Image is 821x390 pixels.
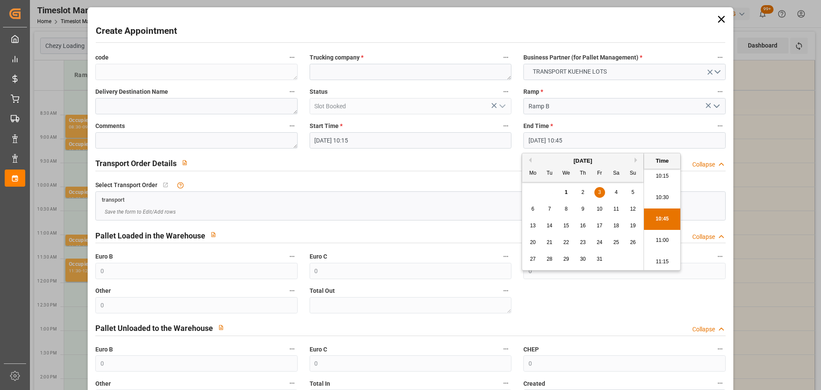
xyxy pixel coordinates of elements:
[715,378,726,389] button: Created
[286,52,298,63] button: code
[544,220,555,231] div: Choose Tuesday, October 14th, 2025
[528,168,538,179] div: Mo
[310,53,363,62] span: Trucking company
[500,52,511,63] button: Trucking company *
[95,230,205,241] h2: Pallet Loaded in the Warehouse
[709,100,722,113] button: open menu
[628,237,638,248] div: Choose Sunday, October 26th, 2025
[522,157,644,165] div: [DATE]
[102,196,124,203] span: transport
[286,120,298,131] button: Comments
[594,204,605,214] div: Choose Friday, October 10th, 2025
[630,239,635,245] span: 26
[594,220,605,231] div: Choose Friday, October 17th, 2025
[561,168,572,179] div: We
[95,87,168,96] span: Delivery Destination Name
[578,254,588,265] div: Choose Thursday, October 30th, 2025
[632,189,635,195] span: 5
[310,122,343,131] span: Start Time
[95,286,111,295] span: Other
[580,239,585,245] span: 23
[646,157,678,165] div: Time
[528,220,538,231] div: Choose Monday, October 13th, 2025
[525,184,641,268] div: month 2025-10
[500,86,511,97] button: Status
[544,204,555,214] div: Choose Tuesday, October 7th, 2025
[95,122,125,131] span: Comments
[611,204,622,214] div: Choose Saturday, October 11th, 2025
[544,254,555,265] div: Choose Tuesday, October 28th, 2025
[635,158,640,163] button: Next Month
[644,251,680,273] li: 11:15
[644,166,680,187] li: 10:15
[286,285,298,296] button: Other
[630,223,635,229] span: 19
[523,379,545,388] span: Created
[546,223,552,229] span: 14
[548,206,551,212] span: 7
[582,206,585,212] span: 9
[578,187,588,198] div: Choose Thursday, October 2nd, 2025
[611,220,622,231] div: Choose Saturday, October 18th, 2025
[594,254,605,265] div: Choose Friday, October 31st, 2025
[597,239,602,245] span: 24
[611,187,622,198] div: Choose Saturday, October 4th, 2025
[715,343,726,354] button: CHEP
[105,208,176,216] span: Save the form to Edit/Add rows
[715,120,726,131] button: End Time *
[523,87,543,96] span: Ramp
[530,256,535,262] span: 27
[598,189,601,195] span: 3
[95,158,177,169] h2: Transport Order Details
[528,237,538,248] div: Choose Monday, October 20th, 2025
[561,237,572,248] div: Choose Wednesday, October 22nd, 2025
[523,122,553,131] span: End Time
[523,98,725,114] input: Type to search/select
[630,206,635,212] span: 12
[532,206,535,212] span: 6
[310,98,511,114] input: Type to search/select
[286,343,298,354] button: Euro B
[95,322,213,334] h2: Pallet Unloaded to the Warehouse
[692,325,715,334] div: Collapse
[546,239,552,245] span: 21
[500,251,511,262] button: Euro C
[578,168,588,179] div: Th
[561,204,572,214] div: Choose Wednesday, October 8th, 2025
[594,187,605,198] div: Choose Friday, October 3rd, 2025
[500,343,511,354] button: Euro C
[715,52,726,63] button: Business Partner (for Pallet Management) *
[563,239,569,245] span: 22
[96,24,177,38] h2: Create Appointment
[644,208,680,230] li: 10:45
[310,345,327,354] span: Euro C
[692,232,715,241] div: Collapse
[611,237,622,248] div: Choose Saturday, October 25th, 2025
[580,223,585,229] span: 16
[628,220,638,231] div: Choose Sunday, October 19th, 2025
[523,132,725,149] input: DD-MM-YYYY HH:MM
[310,286,335,295] span: Total Out
[500,120,511,131] button: Start Time *
[95,379,111,388] span: Other
[628,168,638,179] div: Su
[310,379,330,388] span: Total In
[95,53,109,62] span: code
[286,251,298,262] button: Euro B
[561,220,572,231] div: Choose Wednesday, October 15th, 2025
[561,254,572,265] div: Choose Wednesday, October 29th, 2025
[565,206,568,212] span: 8
[565,189,568,195] span: 1
[692,160,715,169] div: Collapse
[528,254,538,265] div: Choose Monday, October 27th, 2025
[597,223,602,229] span: 17
[580,256,585,262] span: 30
[286,378,298,389] button: Other
[546,256,552,262] span: 28
[582,189,585,195] span: 2
[530,223,535,229] span: 13
[526,158,532,163] button: Previous Month
[310,87,328,96] span: Status
[205,226,221,243] button: View description
[544,237,555,248] div: Choose Tuesday, October 21st, 2025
